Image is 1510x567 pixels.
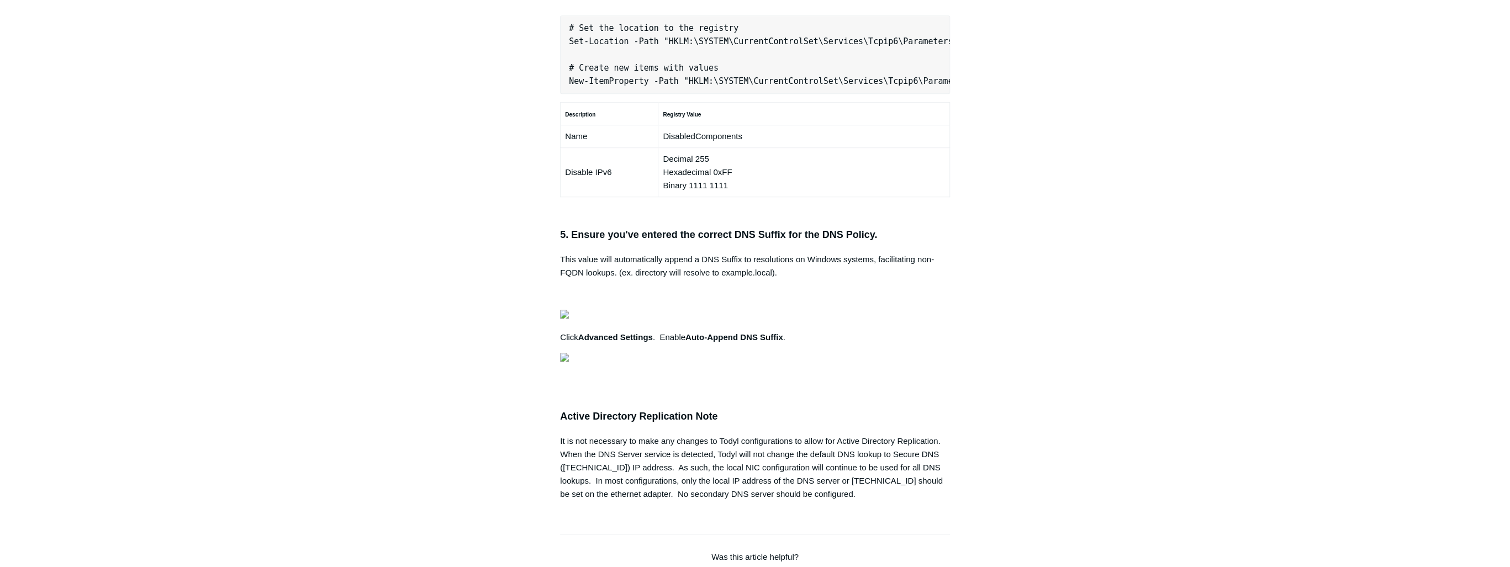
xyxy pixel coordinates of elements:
[578,332,653,342] strong: Advanced Settings
[560,434,950,501] div: It is not necessary to make any changes to Todyl configurations to allow for Active Directory Rep...
[711,552,799,561] span: Was this article helpful?
[685,332,783,342] strong: Auto-Append DNS Suffix
[560,227,950,243] h3: 5. Ensure you've entered the correct DNS Suffix for the DNS Policy.
[561,125,658,148] td: Name
[560,331,950,344] p: Click . Enable .
[560,310,569,319] img: 27414207119379
[560,253,950,279] p: This value will automatically append a DNS Suffix to resolutions on Windows systems, facilitating...
[663,112,701,118] strong: Registry Value
[560,15,950,94] pre: # Set the location to the registry Set-Location -Path "HKLM:\SYSTEM\CurrentControlSet\Services\Tc...
[658,148,949,197] td: Decimal 255 Hexadecimal 0xFF Binary 1111 1111
[565,112,595,118] strong: Description
[658,125,949,148] td: DisabledComponents
[560,353,569,362] img: 27414169404179
[561,148,658,197] td: Disable IPv6
[560,409,950,425] h3: Active Directory Replication Note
